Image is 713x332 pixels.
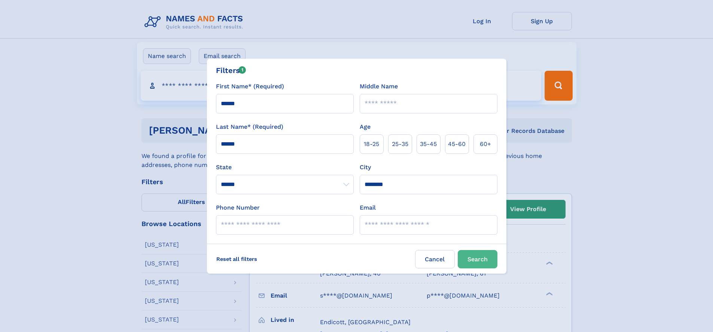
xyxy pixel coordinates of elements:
[360,82,398,91] label: Middle Name
[211,250,262,268] label: Reset all filters
[448,140,466,149] span: 45‑60
[216,203,260,212] label: Phone Number
[458,250,497,268] button: Search
[216,65,246,76] div: Filters
[216,82,284,91] label: First Name* (Required)
[216,163,354,172] label: State
[364,140,379,149] span: 18‑25
[392,140,408,149] span: 25‑35
[420,140,437,149] span: 35‑45
[415,250,455,268] label: Cancel
[360,203,376,212] label: Email
[360,122,371,131] label: Age
[360,163,371,172] label: City
[216,122,283,131] label: Last Name* (Required)
[480,140,491,149] span: 60+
